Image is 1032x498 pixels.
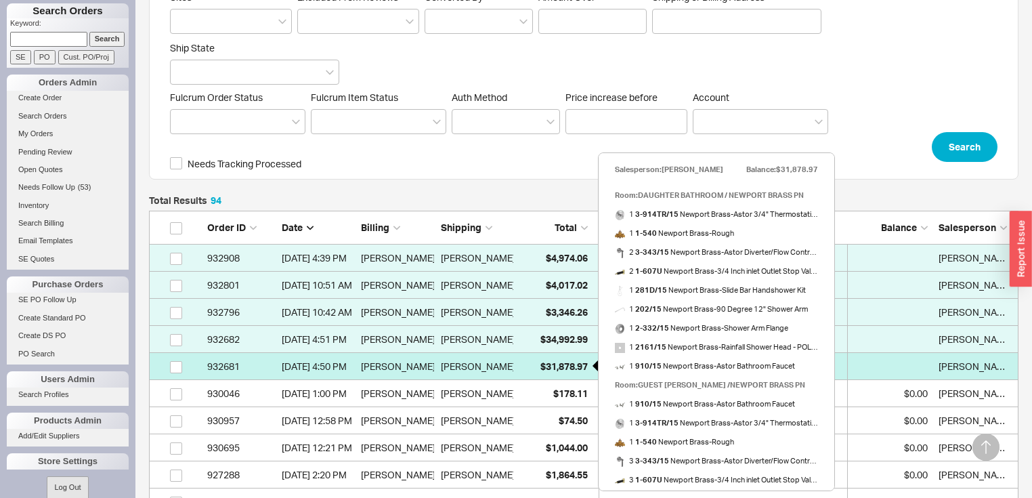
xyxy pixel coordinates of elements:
div: [PERSON_NAME] [361,245,433,272]
span: $1,864.55 [546,469,588,480]
div: Users Admin [7,371,129,388]
img: file_bq9wmb [615,286,625,296]
span: 94 [211,194,221,206]
div: Amar Prashad [939,245,1011,272]
div: 930695 [207,434,275,461]
div: Order ID [207,221,275,234]
a: Inventory [7,199,129,213]
img: nwp_3-343_26_large_kralna [615,457,625,467]
div: [PERSON_NAME] [441,434,515,461]
span: Salesperson [939,222,996,233]
div: 932796 [207,299,275,326]
b: 910/15 [635,399,662,409]
img: nwp_3-343_26_large_kralna [615,248,625,258]
div: Room: DAUGHTER BATHROOM / NEWPORT BRASS PN [615,186,818,205]
img: 3-914tr_rikxfr [615,210,625,220]
a: 930957[DATE] 12:58 PM[PERSON_NAME][PERSON_NAME]$74.50Shipped - Full $0.00[PERSON_NAME] [149,407,1018,434]
a: SE PO Follow Up [7,293,129,307]
input: Amount Over [538,9,647,34]
input: Auth Method [459,114,469,129]
a: Create Standard PO [7,311,129,325]
div: 8/6/25 4:51 PM [282,326,354,353]
div: 8/7/25 10:51 AM [282,272,354,299]
b: 3-914TR/15 [635,209,679,219]
b: 1-540 [635,228,657,238]
span: Auth Method [452,91,507,103]
div: Store Settings [7,453,129,470]
div: [PERSON_NAME] Residence [441,380,563,407]
div: Salesperson: [PERSON_NAME] [615,160,723,179]
div: 7/15/25 2:20 PM [282,461,354,489]
div: Amar Prashad [939,380,1011,407]
div: [PERSON_NAME] [441,353,515,380]
div: $0.00 [855,380,927,407]
span: Price increase before [565,91,687,104]
img: 3-914tr_rikxfr [615,419,625,429]
a: 932682[DATE] 4:51 PM[PERSON_NAME][PERSON_NAME]$34,992.99Quote [PERSON_NAME] [149,326,1018,353]
div: [PERSON_NAME] [361,380,433,407]
div: 8/6/25 4:50 PM [282,353,354,380]
b: 910/15 [635,361,662,371]
input: Search [89,32,125,46]
a: Open Quotes [7,163,129,177]
span: $4,974.06 [546,252,588,264]
b: 2161/15 [635,342,666,352]
svg: open menu [815,119,823,125]
span: $178.11 [553,388,588,399]
a: 1 3-914TR/15 Newport Brass-Astor 3/4" Thermostatic Trim [615,205,818,224]
span: Fulcrum Order Status [170,91,263,103]
a: Pending Review [7,145,129,159]
img: 2-332_26_large_jxcvy1 [615,324,625,334]
span: Account [693,91,729,103]
a: 1 910/15 Newport Brass-Astor Bathroom Faucet [615,356,795,375]
div: Salesperson [939,221,1011,234]
img: 1-607U_NF_largealt_cn4hzt [615,476,625,486]
div: Orders Admin [7,75,129,91]
a: SE Quotes [7,252,129,266]
div: Amar Prashad [939,272,1011,299]
a: Search Billing [7,216,129,230]
img: 910_15_rl27ts [615,400,625,410]
a: 1 202/15 Newport Brass-90 Degree 12" Shower Arm [615,299,808,318]
span: $31,878.97 [540,360,588,372]
span: Total [555,222,577,233]
div: Amar Prashad [939,299,1011,326]
div: 930046 [207,380,275,407]
div: 932682 [207,326,275,353]
a: 3 1-607U Newport Brass-3/4 Inch inlet Outlet Stop Valve (clockwise off) [615,470,818,489]
a: PO Search [7,347,129,361]
div: $0.00 [855,461,927,489]
b: 3-343/15 [635,456,669,465]
div: Balance: $31,878.97 [746,160,818,179]
input: Sites [177,14,187,29]
span: 1 Newport Brass - Rainfall Shower Head - POLISHED NICKEL [615,337,818,356]
span: Shipping [441,222,481,233]
input: PO [34,50,56,64]
input: Cust. PO/Proj [58,50,114,64]
div: [PERSON_NAME] [361,407,433,434]
div: 7/29/25 12:58 PM [282,407,354,434]
img: file_cjtzth [615,229,625,239]
a: 1 1-540 Newport Brass-Rough [615,224,734,243]
a: Search Orders [7,109,129,123]
span: Order ID [207,222,246,233]
a: 1 910/15 Newport Brass-Astor Bathroom Faucet [615,394,795,413]
b: 1-540 [635,437,657,447]
img: no_photo [615,343,625,353]
div: 932801 [207,272,275,299]
a: 930695[DATE] 12:21 PM[PERSON_NAME][PERSON_NAME]$1,044.00Shipped - Full $0.00[PERSON_NAME] [149,434,1018,461]
p: Keyword: [10,18,129,32]
span: Pending Review [18,148,72,156]
a: Create Order [7,91,129,105]
b: 3-914TR/15 [635,418,679,428]
div: [PERSON_NAME] [361,272,433,299]
div: Miriam Abitbol [939,461,1011,489]
div: Date [282,221,354,234]
span: Needs Tracking Processed [188,157,301,171]
a: Search Profiles [7,388,129,402]
a: Email Templates [7,234,129,248]
a: 1 3-914TR/15 Newport Brass-Astor 3/4" Thermostatic Trim [615,413,818,432]
div: 8/7/25 10:42 AM [282,299,354,326]
a: 932796[DATE] 10:42 AM[PERSON_NAME][PERSON_NAME]$3,346.26Quote [PERSON_NAME] [149,299,1018,326]
div: 932681 [207,353,275,380]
